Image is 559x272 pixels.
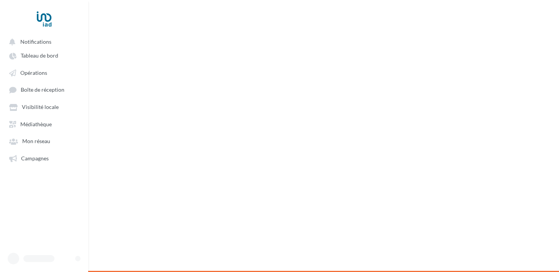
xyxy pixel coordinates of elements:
span: Campagnes [21,155,49,162]
a: Campagnes [5,151,84,165]
span: Mon réseau [22,138,50,145]
span: Tableau de bord [21,53,58,59]
span: Visibilité locale [22,104,59,110]
a: Mon réseau [5,134,84,148]
a: Boîte de réception [5,82,84,97]
a: Visibilité locale [5,100,84,114]
a: Tableau de bord [5,48,84,62]
span: Médiathèque [20,121,52,127]
span: Opérations [20,69,47,76]
a: Opérations [5,66,84,79]
span: Notifications [20,38,51,45]
a: Médiathèque [5,117,84,131]
span: Boîte de réception [21,87,64,93]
